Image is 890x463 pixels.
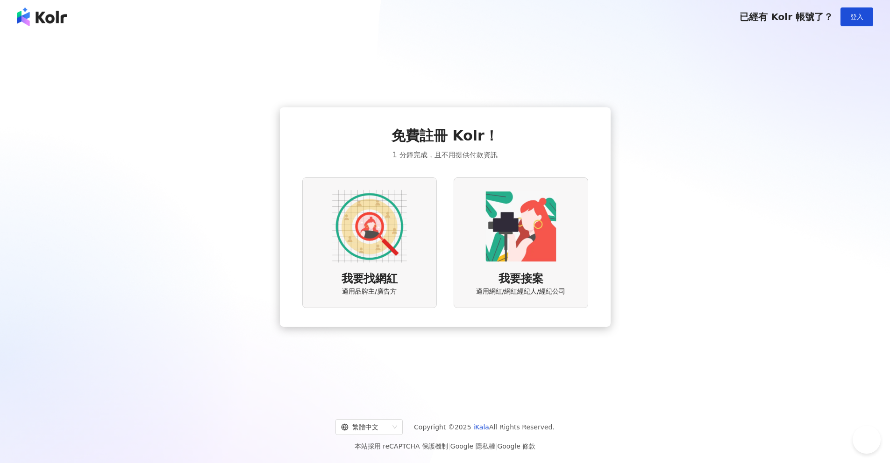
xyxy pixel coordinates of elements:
[341,420,389,435] div: 繁體中文
[332,189,407,264] img: AD identity option
[342,271,398,287] span: 我要找網紅
[484,189,558,264] img: KOL identity option
[476,287,565,296] span: 適用網紅/網紅經紀人/經紀公司
[414,421,555,433] span: Copyright © 2025 All Rights Reserved.
[850,13,863,21] span: 登入
[840,7,873,26] button: 登入
[342,287,397,296] span: 適用品牌主/廣告方
[392,126,498,146] span: 免費註冊 Kolr！
[17,7,67,26] img: logo
[473,423,489,431] a: iKala
[448,442,450,450] span: |
[497,442,535,450] a: Google 條款
[355,441,535,452] span: 本站採用 reCAPTCHA 保護機制
[450,442,495,450] a: Google 隱私權
[740,11,833,22] span: 已經有 Kolr 帳號了？
[392,149,497,161] span: 1 分鐘完成，且不用提供付款資訊
[853,426,881,454] iframe: Help Scout Beacon - Open
[495,442,498,450] span: |
[498,271,543,287] span: 我要接案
